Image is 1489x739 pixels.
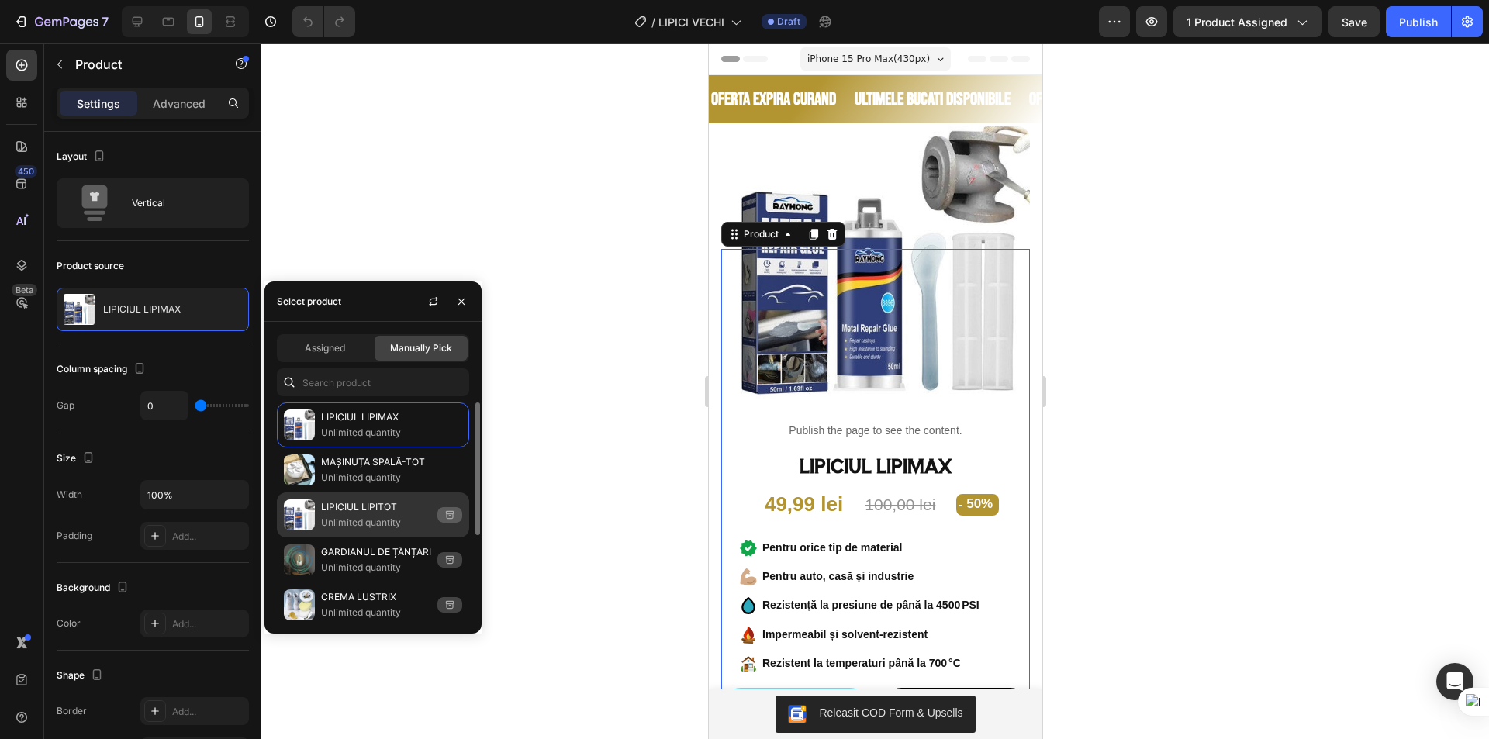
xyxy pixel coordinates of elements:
p: Product [75,55,207,74]
p: Rezistent la temperaturi până la 700 °C [54,610,271,630]
div: Layout [57,147,109,167]
span: 1 product assigned [1187,14,1287,30]
button: Save [1328,6,1380,37]
div: Add... [172,705,245,719]
div: Size [57,448,98,469]
p: Unlimited quantity [321,605,431,620]
p: Publish the page to see the content. [12,379,321,395]
span: / [651,14,655,30]
button: 7 [6,6,116,37]
p: Advanced [153,95,206,112]
div: 49,99 lei [12,447,136,476]
strong: Impermeabil și solvent‑rezistent [54,585,219,597]
input: Search in Settings & Advanced [277,368,469,396]
button: 1 product assigned [1173,6,1322,37]
p: LIPICIUL LIPITOT [321,499,431,515]
img: collections [284,544,315,575]
div: Undo/Redo [292,6,355,37]
div: Beta [12,284,37,296]
div: Product source [57,259,124,273]
span: Assigned [305,341,345,355]
p: LIPICIUL LIPIMAX [321,409,462,425]
p: Unlimited quantity [321,425,462,440]
div: Add... [172,617,245,631]
span: Manually Pick [390,341,452,355]
p: Unlimited quantity [321,515,431,530]
input: Auto [141,392,188,420]
img: collections [284,589,315,620]
img: collections [284,499,315,530]
p: Unlimited quantity [321,470,462,485]
div: Color [57,616,81,630]
p: LIPICIUL LIPIMAX [103,304,181,315]
p: Rezistență la presiune de până la 4500 PSI [54,552,271,572]
div: 50% [256,451,285,471]
button: Publish [1386,6,1451,37]
h1: LIPICIUL LIPIMAX [12,409,321,435]
p: MAȘINUȚA SPALĂ-TOT [321,454,462,470]
div: Add... [172,530,245,544]
p: 7 [102,12,109,31]
div: Shape [57,665,106,686]
div: - [247,451,257,472]
iframe: Design area [709,43,1042,739]
div: Vertical [132,185,226,221]
div: Product [32,184,73,198]
p: Unlimited quantity [321,560,431,575]
div: Open Intercom Messenger [1436,663,1473,700]
div: Publish [1399,14,1438,30]
p: OFERTA EXPIRA CURAND [320,49,445,63]
img: collections [284,409,315,440]
div: Gap [57,399,74,413]
span: LIPICI VECHI [658,14,724,30]
img: collections [284,454,315,485]
p: Pentru orice tip de material [54,495,271,514]
p: GARDIANUL DE ȚÂNȚARI [321,544,431,560]
img: product feature img [64,294,95,325]
input: Auto [141,481,248,509]
p: Pentru auto, casă și industrie [54,523,271,543]
p: CREMA LUSTRIX [321,589,431,605]
div: 100,00 lei [142,449,240,473]
a: LIPICIUL LIPIMAX [12,83,321,354]
p: Settings [77,95,120,112]
div: Width [57,488,82,502]
span: Save [1342,16,1367,29]
div: Column spacing [57,359,149,380]
div: Select product [277,295,341,309]
div: Background [57,578,132,599]
div: Padding [57,529,92,543]
div: Border [57,704,87,718]
div: 450 [15,165,37,178]
span: Draft [777,15,800,29]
